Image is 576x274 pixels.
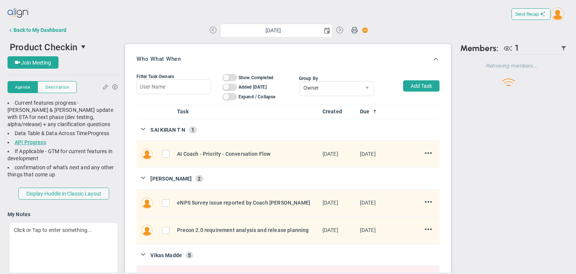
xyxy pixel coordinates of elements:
[561,45,567,51] span: Filter Updated Members
[21,60,51,66] span: Join Meeting
[358,25,368,35] span: Action Button
[510,43,512,53] span: :
[150,252,182,258] span: Vikas Madde
[403,80,439,92] button: Add Task
[177,150,316,158] div: AI Coach - Priority - Conversation Flow
[7,100,113,127] span: Current features progress - [PERSON_NAME] & [PERSON_NAME] update with ETA for next phase (dev tes...
[299,81,361,94] span: Owner
[7,164,114,178] span: confirmation of what's next and any other things that come up
[136,74,211,79] div: Filter Task Owners
[189,126,196,134] span: 1
[322,150,354,158] div: Mon Sep 08 2025 07:12:28 GMT+0530 (India Standard Time)
[460,43,498,53] span: Members:
[15,139,46,145] a: API Progress
[141,148,153,160] img: SAI KIRAN T N
[136,56,181,62] h3: Who What When
[322,24,332,37] span: select
[351,26,358,37] span: Print Huddle
[322,226,354,234] div: Sun Sep 14 2025 23:44:30 GMT+0530 (India Standard Time)
[515,12,539,17] span: Send Recap
[360,108,391,114] a: Due
[7,56,58,69] button: Join Meeting
[177,108,316,114] a: Task
[551,8,564,20] img: 203357.Person.photo
[456,62,567,69] h4: Retrieving members...
[238,94,276,99] span: Expand / Collapse
[7,6,29,21] img: align-logo.svg
[177,199,316,207] div: eNPS Survey issue reported by Coach Steve
[45,84,69,90] span: Description
[7,23,66,38] button: Back to My Dashboard
[78,41,90,53] span: select
[195,175,203,182] span: 2
[361,81,373,96] span: select
[10,42,77,53] span: Product Checkin
[88,130,109,136] span: Progress
[141,197,153,209] img: Sudhir Dakshinamurthy
[299,76,374,81] div: Group By
[238,84,267,90] span: Added [DATE]
[177,226,316,234] div: Precon 2.0 requirement analysis and release planning
[15,84,30,90] span: Agenda
[186,251,193,259] span: 5
[360,200,376,206] span: [DATE]
[7,81,37,93] button: Agenda
[500,43,519,53] div: Mallory Robinson is a Viewer.
[238,75,273,80] span: Show Completed
[7,148,112,161] span: If Applicable - GTM for current features in development
[150,176,192,182] span: [PERSON_NAME]
[514,43,519,53] span: 1
[7,211,120,218] h4: My Notes
[37,81,77,93] button: Description
[360,227,376,233] span: [DATE]
[511,8,550,20] button: Send Recap
[136,79,211,94] input: User Name
[141,225,153,236] img: Sudhir Dakshinamurthy
[360,151,376,157] span: [DATE]
[13,27,66,33] div: Back to My Dashboard
[7,130,120,137] div: Data Table & Data Across Time
[322,108,354,114] a: Created
[18,188,109,200] button: Display Huddle in Classic Layout
[322,199,354,207] div: Sun Sep 14 2025 23:43:56 GMT+0530 (India Standard Time)
[150,127,185,133] span: SAI KIRAN T N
